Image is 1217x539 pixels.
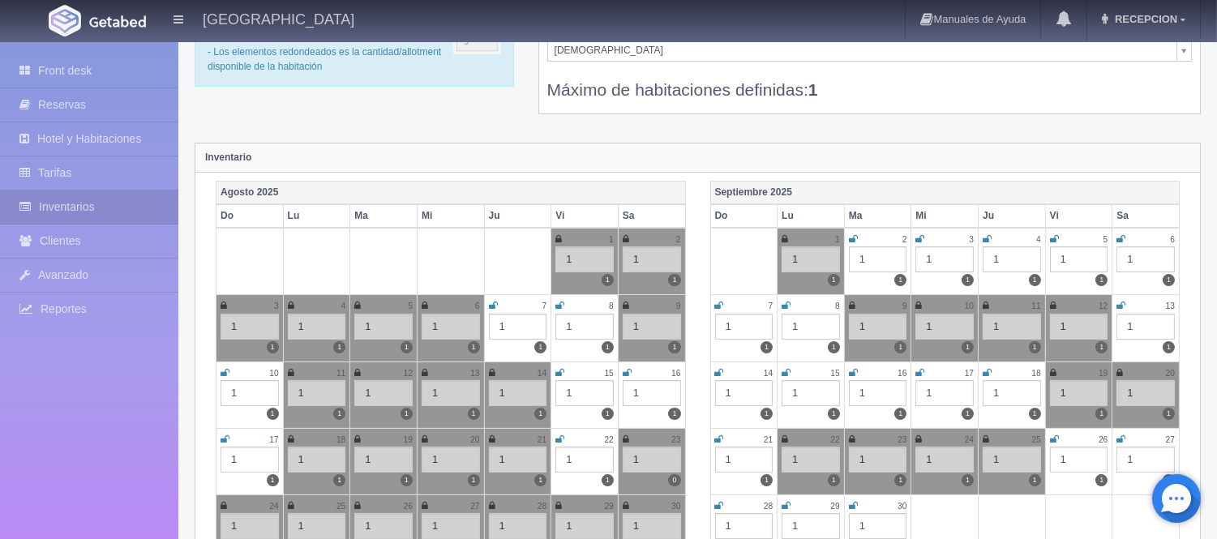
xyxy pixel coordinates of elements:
[489,314,547,340] div: 1
[915,314,974,340] div: 1
[1036,235,1041,244] small: 4
[915,380,974,406] div: 1
[623,246,681,272] div: 1
[333,341,345,353] label: 1
[221,513,279,539] div: 1
[830,502,839,511] small: 29
[830,369,839,378] small: 15
[1111,13,1177,25] span: RECEPCION
[715,314,773,340] div: 1
[422,513,480,539] div: 1
[288,513,346,539] div: 1
[1050,447,1108,473] div: 1
[983,380,1041,406] div: 1
[1050,314,1108,340] div: 1
[623,513,681,539] div: 1
[205,152,251,163] strong: Inventario
[341,302,346,310] small: 4
[983,246,1041,272] div: 1
[1029,408,1041,420] label: 1
[962,408,974,420] label: 1
[1099,435,1108,444] small: 26
[470,369,479,378] small: 13
[1031,369,1040,378] small: 18
[894,341,906,353] label: 1
[1045,204,1112,228] th: Vi
[676,302,681,310] small: 9
[602,341,614,353] label: 1
[470,435,479,444] small: 20
[1116,314,1175,340] div: 1
[1116,246,1175,272] div: 1
[668,474,680,486] label: 0
[609,302,614,310] small: 8
[401,408,413,420] label: 1
[1050,246,1108,272] div: 1
[1166,369,1175,378] small: 20
[408,302,413,310] small: 5
[542,302,547,310] small: 7
[962,474,974,486] label: 1
[962,341,974,353] label: 1
[623,447,681,473] div: 1
[350,204,418,228] th: Ma
[468,474,480,486] label: 1
[671,502,680,511] small: 30
[489,380,547,406] div: 1
[844,204,911,228] th: Ma
[715,380,773,406] div: 1
[551,204,619,228] th: Vi
[49,5,81,36] img: Getabed
[830,435,839,444] small: 22
[835,235,840,244] small: 1
[782,513,840,539] div: 1
[288,314,346,340] div: 1
[269,369,278,378] small: 10
[849,447,907,473] div: 1
[475,302,480,310] small: 6
[671,369,680,378] small: 16
[849,314,907,340] div: 1
[782,314,840,340] div: 1
[764,369,773,378] small: 14
[401,341,413,353] label: 1
[764,435,773,444] small: 21
[274,302,279,310] small: 3
[902,235,907,244] small: 2
[221,380,279,406] div: 1
[538,369,546,378] small: 14
[623,314,681,340] div: 1
[618,204,685,228] th: Sa
[902,302,907,310] small: 9
[1029,274,1041,286] label: 1
[623,380,681,406] div: 1
[401,474,413,486] label: 1
[1031,302,1040,310] small: 11
[89,15,146,28] img: Getabed
[915,447,974,473] div: 1
[555,513,614,539] div: 1
[538,435,546,444] small: 21
[1170,235,1175,244] small: 6
[894,408,906,420] label: 1
[668,341,680,353] label: 1
[489,513,547,539] div: 1
[404,369,413,378] small: 12
[534,474,546,486] label: 1
[1050,380,1108,406] div: 1
[808,80,818,99] b: 1
[489,447,547,473] div: 1
[1166,302,1175,310] small: 13
[710,204,778,228] th: Do
[470,502,479,511] small: 27
[894,274,906,286] label: 1
[354,447,413,473] div: 1
[538,502,546,511] small: 28
[288,380,346,406] div: 1
[422,314,480,340] div: 1
[761,474,773,486] label: 1
[269,502,278,511] small: 24
[962,274,974,286] label: 1
[267,408,279,420] label: 1
[555,380,614,406] div: 1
